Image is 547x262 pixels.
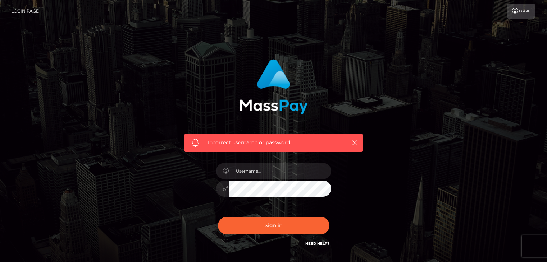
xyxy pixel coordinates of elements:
[208,139,339,146] span: Incorrect username or password.
[11,4,39,19] a: Login Page
[305,241,329,246] a: Need Help?
[240,59,308,114] img: MassPay Login
[507,4,535,19] a: Login
[229,163,331,179] input: Username...
[218,217,329,234] button: Sign in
